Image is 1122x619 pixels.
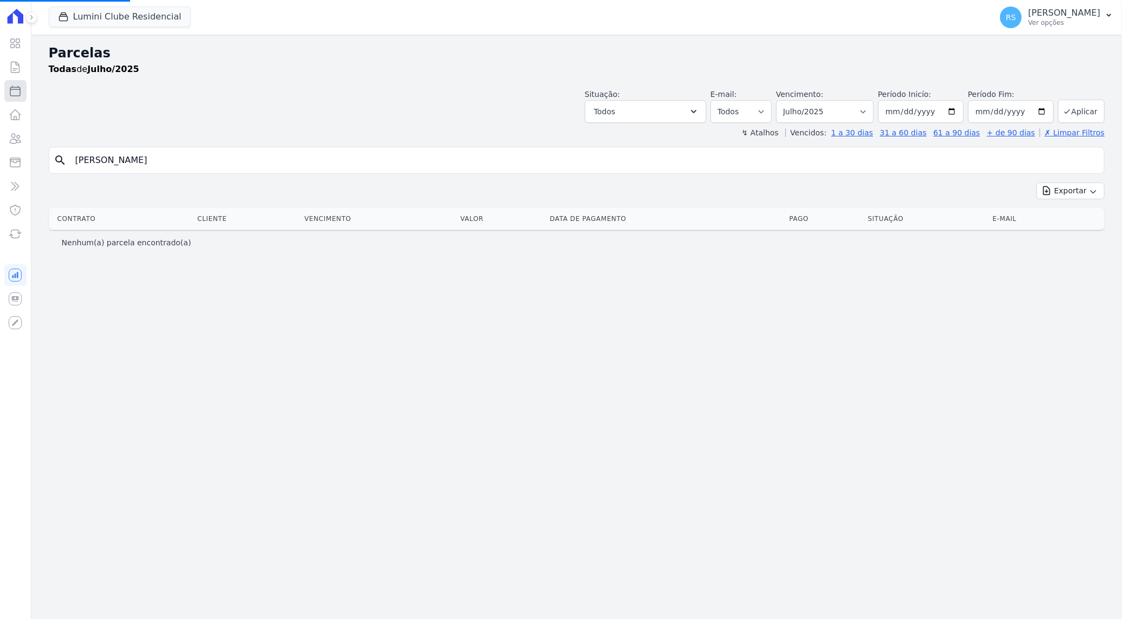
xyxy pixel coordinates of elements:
a: 31 a 60 dias [880,128,926,137]
label: Vencidos: [785,128,827,137]
a: ✗ Limpar Filtros [1040,128,1105,137]
th: Cliente [193,208,300,230]
p: de [49,63,139,76]
button: Todos [585,100,706,123]
strong: Todas [49,64,77,74]
label: E-mail: [711,90,737,99]
th: Data de Pagamento [545,208,785,230]
label: Vencimento: [776,90,823,99]
p: Ver opções [1028,18,1100,27]
input: Buscar por nome do lote ou do cliente [69,149,1100,171]
label: Período Fim: [968,89,1054,100]
th: Valor [456,208,545,230]
th: Situação [863,208,988,230]
p: [PERSON_NAME] [1028,8,1100,18]
th: Contrato [49,208,194,230]
a: 61 a 90 dias [933,128,980,137]
span: Todos [594,105,615,118]
span: RS [1006,14,1016,21]
strong: Julho/2025 [87,64,139,74]
th: Vencimento [300,208,456,230]
label: Período Inicío: [878,90,931,99]
p: Nenhum(a) parcela encontrado(a) [62,237,191,248]
button: RS [PERSON_NAME] Ver opções [991,2,1122,32]
label: Situação: [585,90,620,99]
a: 1 a 30 dias [831,128,873,137]
a: + de 90 dias [987,128,1035,137]
th: E-mail [988,208,1080,230]
i: search [54,154,67,167]
th: Pago [785,208,863,230]
button: Exportar [1036,183,1105,199]
h2: Parcelas [49,43,1105,63]
label: ↯ Atalhos [741,128,778,137]
button: Lumini Clube Residencial [49,6,191,27]
button: Aplicar [1058,100,1105,123]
